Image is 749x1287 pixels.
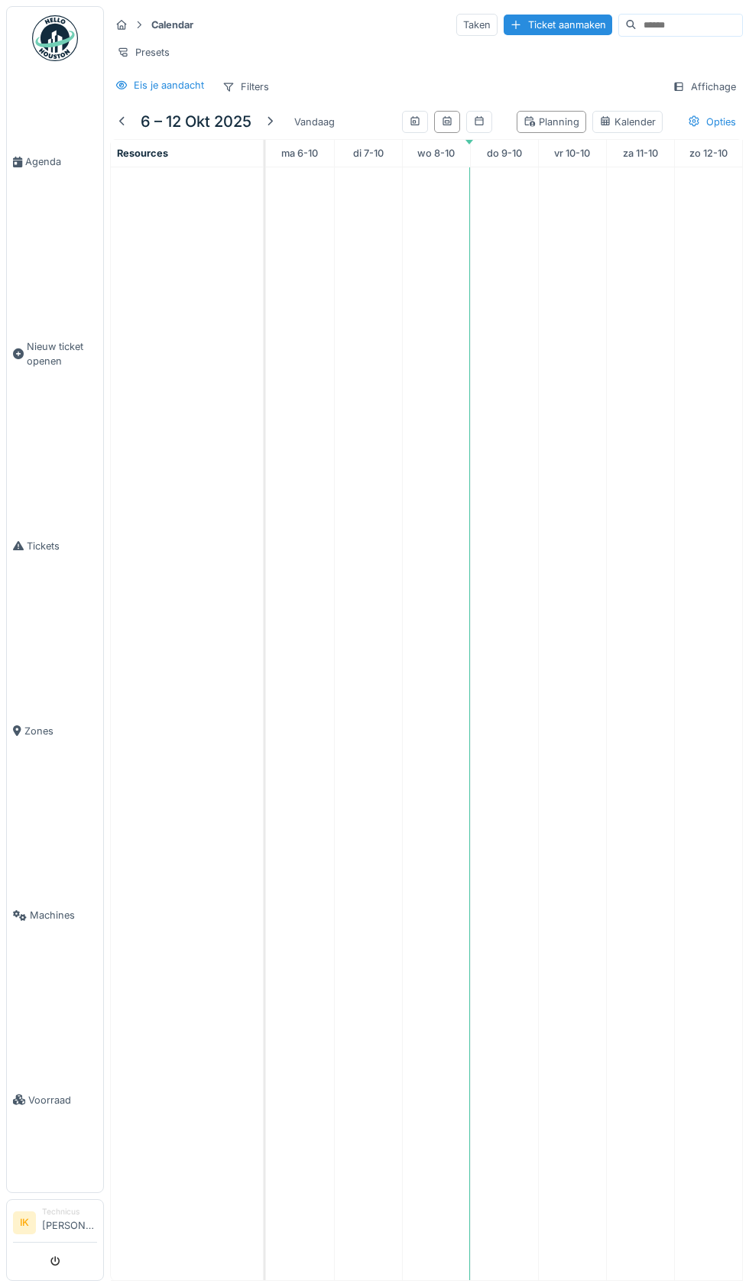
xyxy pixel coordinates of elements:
span: Machines [30,908,97,922]
a: Nieuw ticket openen [7,254,103,454]
a: 6 oktober 2025 [277,143,322,164]
span: Voorraad [28,1093,97,1107]
a: Zones [7,638,103,823]
a: Agenda [7,70,103,254]
a: 11 oktober 2025 [619,143,662,164]
a: 12 oktober 2025 [686,143,731,164]
img: Badge_color-CXgf-gQk.svg [32,15,78,61]
div: Taken [456,14,498,36]
div: Opties [681,111,743,133]
strong: Calendar [145,18,199,32]
span: Tickets [27,539,97,553]
div: Presets [110,41,177,63]
div: Technicus [42,1206,97,1217]
div: Eis je aandacht [134,78,204,92]
h5: 6 – 12 okt 2025 [141,112,251,131]
li: IK [13,1211,36,1234]
a: 10 oktober 2025 [550,143,594,164]
li: [PERSON_NAME] [42,1206,97,1239]
div: Affichage [666,76,743,98]
a: Voorraad [7,1008,103,1193]
div: Filters [216,76,276,98]
span: Nieuw ticket openen [27,339,97,368]
div: Ticket aanmaken [504,15,612,35]
span: Resources [117,148,168,159]
a: IK Technicus[PERSON_NAME] [13,1206,97,1243]
a: Tickets [7,454,103,639]
span: Agenda [25,154,97,169]
span: Zones [24,724,97,738]
div: Kalender [599,115,656,129]
div: Vandaag [288,112,341,132]
a: Machines [7,823,103,1008]
a: 7 oktober 2025 [349,143,387,164]
a: 8 oktober 2025 [413,143,459,164]
div: Planning [524,115,579,129]
a: 9 oktober 2025 [483,143,526,164]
